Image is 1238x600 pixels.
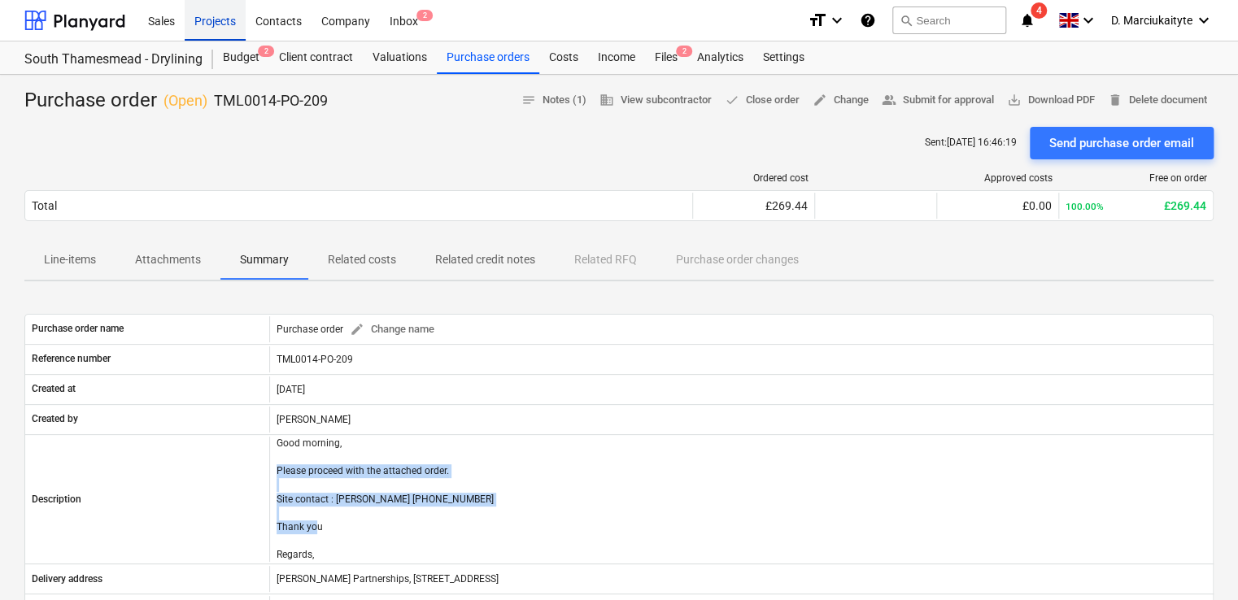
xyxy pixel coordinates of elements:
a: Costs [539,41,588,74]
div: [DATE] [269,376,1213,402]
span: business [599,93,614,107]
p: [PERSON_NAME] Partnerships, [STREET_ADDRESS] [277,572,499,586]
div: Approved costs [944,172,1053,184]
a: Budget2 [213,41,269,74]
span: Notes (1) [521,91,586,110]
span: people_alt [882,93,896,107]
span: search [900,14,913,27]
div: £269.44 [700,199,808,212]
div: Ordered cost [700,172,809,184]
a: Files2 [645,41,687,74]
span: edit [813,93,827,107]
span: 2 [676,46,692,57]
button: Change name [343,317,441,342]
span: edit [350,322,364,337]
i: keyboard_arrow_down [1079,11,1098,30]
i: format_size [808,11,827,30]
button: Notes (1) [515,88,593,113]
a: Income [588,41,645,74]
p: Created by [32,412,78,426]
div: Send purchase order email [1049,133,1194,154]
p: Good morning, Please proceed with the attached order. Site contact : [PERSON_NAME] [PHONE_NUMBER]... [277,437,494,562]
div: £269.44 [1066,199,1206,212]
span: 4 [1031,2,1047,19]
p: TML0014-PO-209 [214,91,328,111]
button: Change [806,88,875,113]
div: [PERSON_NAME] [269,407,1213,433]
button: View subcontractor [593,88,718,113]
p: ( Open ) [163,91,207,111]
a: Valuations [363,41,437,74]
p: Related costs [328,251,396,268]
p: Reference number [32,352,111,366]
p: Summary [240,251,289,268]
p: Attachments [135,251,201,268]
div: Purchase order [24,88,328,114]
button: Close order [718,88,806,113]
div: South Thamesmead - Drylining [24,51,194,68]
a: Settings [753,41,814,74]
p: Purchase order name [32,322,124,336]
p: Delivery address [32,572,102,586]
button: Download PDF [1000,88,1101,113]
span: Download PDF [1007,91,1095,110]
button: Search [892,7,1006,34]
span: Submit for approval [882,91,994,110]
span: 2 [258,46,274,57]
button: Delete document [1101,88,1214,113]
span: Change name [350,320,434,339]
a: Client contract [269,41,363,74]
div: Total [32,199,57,212]
i: notifications [1019,11,1035,30]
p: Line-items [44,251,96,268]
p: Created at [32,382,76,396]
i: Knowledge base [860,11,876,30]
i: keyboard_arrow_down [827,11,847,30]
span: done [725,93,739,107]
div: Purchase order [277,317,441,342]
a: Purchase orders [437,41,539,74]
span: Change [813,91,869,110]
div: £0.00 [944,199,1052,212]
button: Send purchase order email [1030,127,1214,159]
div: Budget [213,41,269,74]
p: Description [32,493,81,507]
span: D. Marciukaityte [1111,14,1192,27]
div: Free on order [1066,172,1207,184]
i: keyboard_arrow_down [1194,11,1214,30]
span: View subcontractor [599,91,712,110]
small: 100.00% [1066,201,1104,212]
span: notes [521,93,536,107]
span: delete [1108,93,1122,107]
span: Close order [725,91,800,110]
span: Delete document [1108,91,1207,110]
span: 2 [416,10,433,21]
p: Sent : [DATE] 16:46:19 [925,136,1017,150]
button: Submit for approval [875,88,1000,113]
div: Files [645,41,687,74]
div: TML0014-PO-209 [269,346,1213,372]
a: Analytics [687,41,753,74]
p: Related credit notes [435,251,535,268]
span: save_alt [1007,93,1022,107]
